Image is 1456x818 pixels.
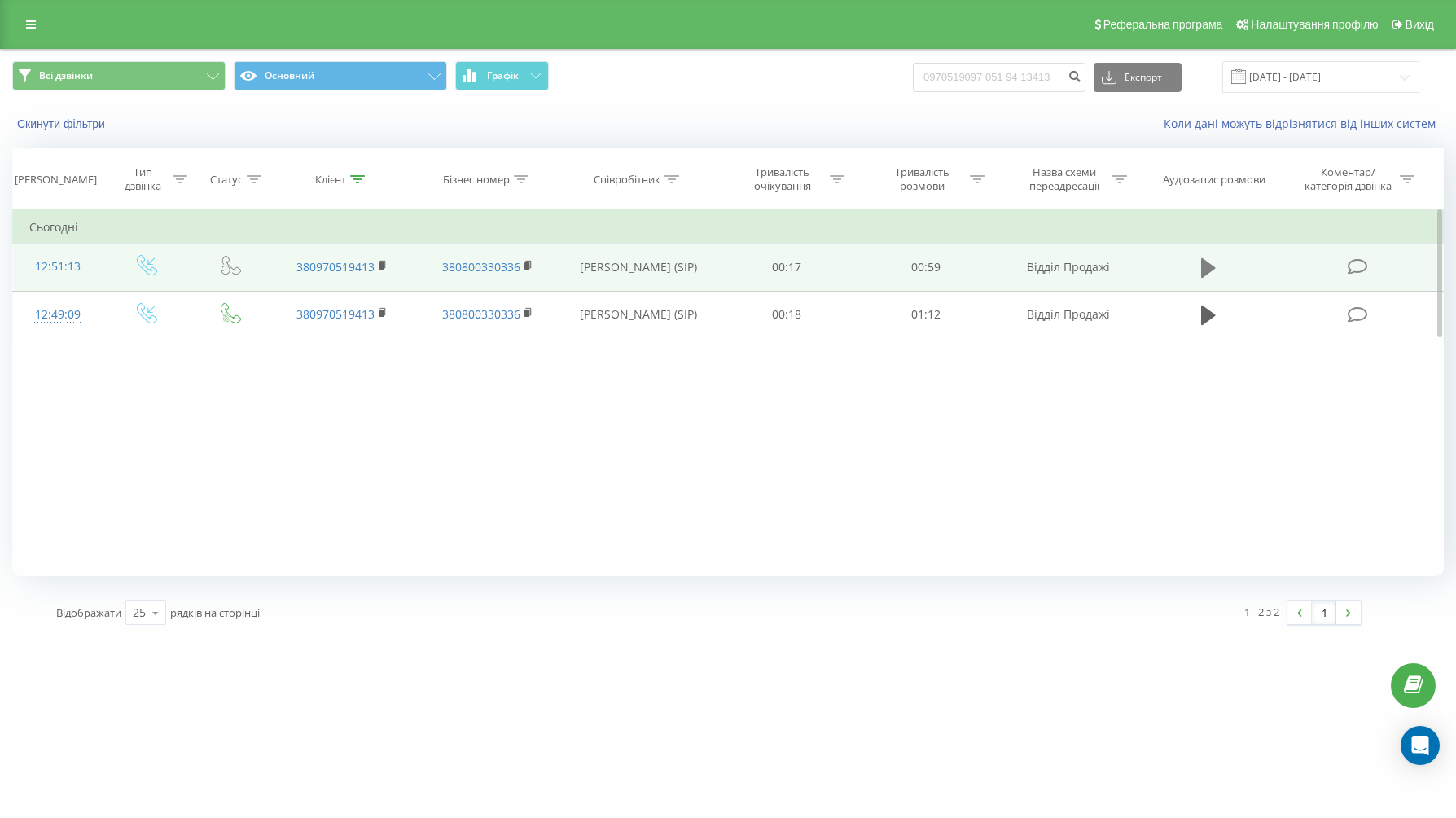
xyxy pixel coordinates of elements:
span: Реферальна програма [1103,18,1223,31]
button: Експорт [1094,63,1182,92]
button: Графік [455,61,549,90]
span: Вихід [1406,18,1434,31]
a: 380970519413 [296,259,375,275]
span: Графік [487,70,519,81]
span: рядків на сторінці [170,605,260,620]
td: 00:59 [857,244,997,291]
td: 00:18 [717,291,857,338]
div: Статус [210,173,243,187]
input: Пошук за номером [913,63,1085,92]
div: 25 [133,605,146,621]
div: Клієнт [315,173,346,187]
div: Тип дзвінка [116,165,169,193]
div: Назва схеми переадресації [1021,165,1108,193]
div: 1 - 2 з 2 [1244,604,1279,620]
span: Налаштування профілю [1251,18,1378,31]
a: 380800330336 [442,306,520,322]
td: Сьогодні [13,211,1444,244]
div: 12:51:13 [29,251,86,283]
a: Коли дані можуть відрізнятися вiд інших систем [1164,116,1444,131]
div: Коментар/категорія дзвінка [1300,165,1396,193]
td: Відділ Продажі [996,244,1141,291]
td: Відділ Продажі [996,291,1141,338]
span: Відображати [56,605,121,620]
div: Тривалість розмови [879,165,966,193]
td: 00:17 [717,244,857,291]
button: Основний [234,61,447,90]
div: Бізнес номер [443,173,510,187]
div: Тривалість очікування [739,165,826,193]
td: [PERSON_NAME] (SIP) [560,244,717,291]
a: 1 [1312,601,1336,624]
button: Скинути фільтри [12,117,113,131]
td: 01:12 [857,291,997,338]
a: 380970519413 [296,306,375,322]
div: 12:49:09 [29,299,86,331]
div: Open Intercom Messenger [1401,726,1440,765]
td: [PERSON_NAME] (SIP) [560,291,717,338]
div: Аудіозапис розмови [1163,173,1265,187]
a: 380800330336 [442,259,520,275]
div: [PERSON_NAME] [15,173,97,187]
div: Співробітник [594,173,660,187]
span: Всі дзвінки [39,69,93,82]
button: Всі дзвінки [12,61,226,90]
